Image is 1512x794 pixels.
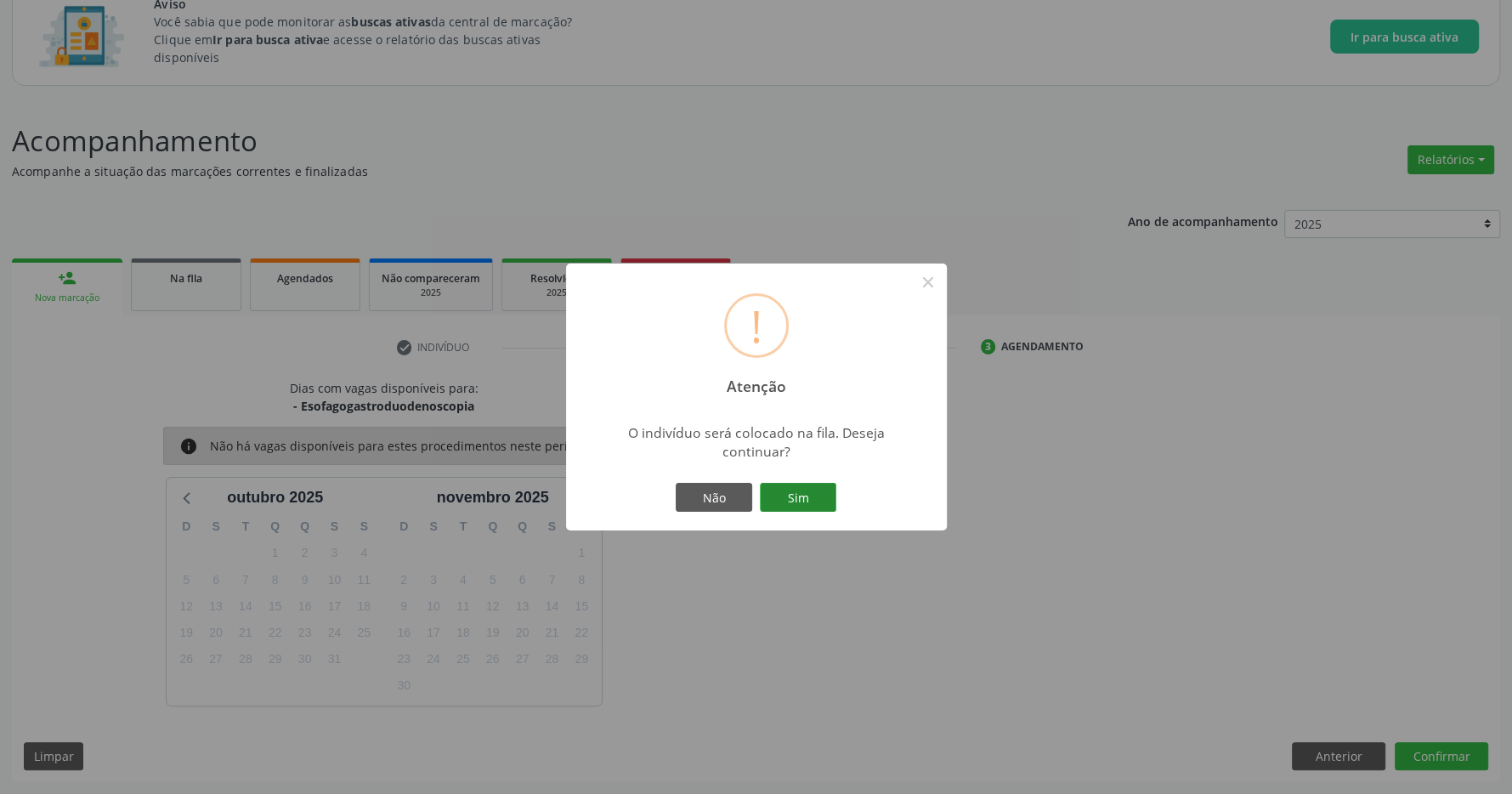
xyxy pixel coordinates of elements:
button: Não [676,483,752,512]
button: Close this dialog [914,268,943,297]
button: Sim [760,483,836,512]
h2: Atenção [711,366,801,395]
div: ! [750,296,762,355]
div: O indivíduo será colocado na fila. Deseja continuar? [606,423,906,461]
